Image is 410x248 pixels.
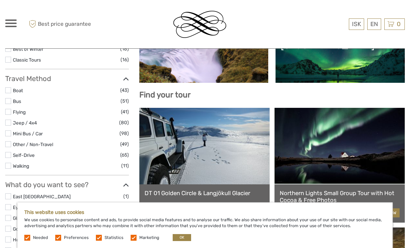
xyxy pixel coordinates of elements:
[13,237,25,242] a: Hekla
[121,108,129,116] span: (41)
[33,235,48,241] label: Needed
[10,12,79,18] p: We're away right now. Please check back later!
[64,235,89,241] label: Preferences
[173,11,226,38] img: Reykjavik Residence
[120,129,129,137] span: (98)
[173,234,191,241] button: OK
[139,235,159,241] label: Marketing
[13,205,42,210] a: Eyjafjallajökull
[352,21,361,27] span: ISK
[13,142,53,147] a: Other / Non-Travel
[145,190,264,197] a: DT 01 Golden Circle & Langjökull Glacier
[120,45,129,53] span: (18)
[13,88,23,93] a: Boat
[17,202,393,248] div: We use cookies to personalise content and ads, to provide social media features and to analyse ou...
[13,98,21,104] a: Bus
[24,209,386,215] h5: This website uses cookies
[13,109,26,115] a: Flying
[13,131,43,136] a: Mini Bus / Car
[13,46,43,52] a: Best of Winter
[13,152,35,158] a: Self-Drive
[27,18,105,30] span: Best price guarantee
[120,86,129,94] span: (43)
[120,151,129,159] span: (65)
[5,181,129,189] h3: What do you want to see?
[145,29,263,78] a: Golden Circle
[121,97,129,105] span: (51)
[13,215,30,221] a: Glaciers
[121,56,129,64] span: (16)
[105,235,123,241] label: Statistics
[123,192,129,200] span: (1)
[13,226,41,232] a: Golden Circle
[13,120,37,126] a: Jeep / 4x4
[5,74,129,83] h3: Travel Method
[139,90,191,99] b: Find your tour
[281,29,400,78] a: Northern Lights in [GEOGRAPHIC_DATA]
[121,162,129,170] span: (11)
[367,18,381,30] div: EN
[119,119,129,127] span: (80)
[280,190,400,204] a: Northern Lights Small Group Tour with Hot Cocoa & Free Photos
[120,140,129,148] span: (49)
[13,163,29,169] a: Walking
[13,57,41,63] a: Classic Tours
[396,21,402,27] span: 0
[80,11,88,19] button: Open LiveChat chat widget
[13,194,71,199] a: East [GEOGRAPHIC_DATA]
